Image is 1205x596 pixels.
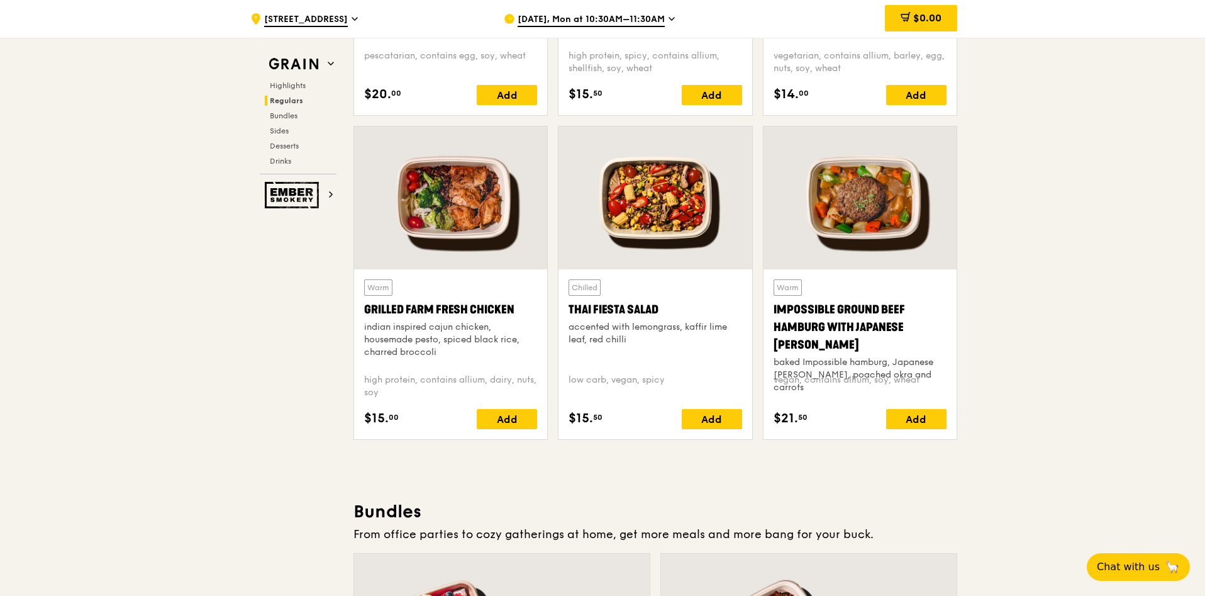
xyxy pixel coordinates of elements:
[774,301,947,354] div: Impossible Ground Beef Hamburg with Japanese [PERSON_NAME]
[270,111,297,120] span: Bundles
[265,53,323,76] img: Grain web logo
[1087,553,1190,581] button: Chat with us🦙
[569,50,741,75] div: high protein, spicy, contains allium, shellfish, soy, wheat
[364,50,537,75] div: pescatarian, contains egg, soy, wheat
[353,526,957,543] div: From office parties to cozy gatherings at home, get more meals and more bang for your buck.
[270,81,306,90] span: Highlights
[913,12,941,24] span: $0.00
[774,279,802,296] div: Warm
[569,85,593,104] span: $15.
[364,279,392,296] div: Warm
[270,142,299,150] span: Desserts
[518,13,665,27] span: [DATE], Mon at 10:30AM–11:30AM
[682,409,742,429] div: Add
[593,88,602,98] span: 50
[774,85,799,104] span: $14.
[682,85,742,105] div: Add
[886,85,947,105] div: Add
[569,374,741,399] div: low carb, vegan, spicy
[799,88,809,98] span: 00
[774,374,947,399] div: vegan, contains allium, soy, wheat
[270,157,291,166] span: Drinks
[569,301,741,318] div: Thai Fiesta Salad
[774,50,947,75] div: vegetarian, contains allium, barley, egg, nuts, soy, wheat
[477,409,537,429] div: Add
[270,127,289,135] span: Sides
[364,301,537,318] div: Grilled Farm Fresh Chicken
[265,182,323,208] img: Ember Smokery web logo
[270,96,303,105] span: Regulars
[569,321,741,346] div: accented with lemongrass, kaffir lime leaf, red chilli
[364,374,537,399] div: high protein, contains allium, dairy, nuts, soy
[353,500,957,523] h3: Bundles
[364,409,389,428] span: $15.
[364,321,537,359] div: indian inspired cajun chicken, housemade pesto, spiced black rice, charred broccoli
[264,13,348,27] span: [STREET_ADDRESS]
[798,412,808,422] span: 50
[886,409,947,429] div: Add
[593,412,602,422] span: 50
[774,409,798,428] span: $21.
[389,412,399,422] span: 00
[1165,559,1180,575] span: 🦙
[569,279,601,296] div: Chilled
[477,85,537,105] div: Add
[364,85,391,104] span: $20.
[569,409,593,428] span: $15.
[1097,559,1160,575] span: Chat with us
[391,88,401,98] span: 00
[774,356,947,394] div: baked Impossible hamburg, Japanese [PERSON_NAME], poached okra and carrots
